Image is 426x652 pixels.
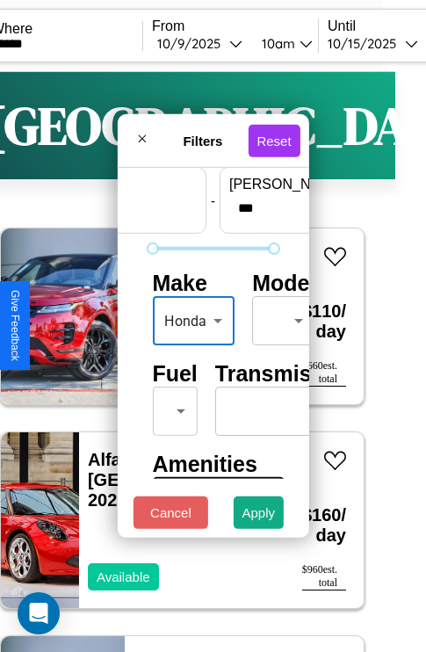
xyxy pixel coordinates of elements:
h4: Amenities [152,452,273,477]
button: 10am [248,34,318,53]
h4: Model [252,271,315,296]
p: Available [97,565,150,589]
button: 10/9/2025 [152,34,248,53]
div: Open Intercom Messenger [18,592,60,634]
a: Alfa Romeo [GEOGRAPHIC_DATA] 2021 [88,450,276,510]
h4: Transmission [215,361,357,387]
p: - [211,188,215,212]
label: [PERSON_NAME] [229,177,379,192]
button: Apply [234,496,285,529]
div: $ 960 est. total [302,563,346,590]
div: 10 / 9 / 2025 [157,35,229,52]
div: Honda [152,296,235,345]
label: From [152,18,318,34]
div: Give Feedback [9,290,21,361]
h3: $ 160 / day [302,488,346,563]
div: $ 660 est. total [284,359,346,387]
button: Reset [248,124,300,156]
div: 10am [253,35,300,52]
label: min price [47,177,197,192]
h4: Fuel [152,361,197,387]
h4: Filters [157,133,248,148]
div: 10 / 15 / 2025 [328,35,405,52]
h3: $ 110 / day [284,284,346,359]
button: Cancel [134,496,208,529]
h4: Make [152,271,235,296]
